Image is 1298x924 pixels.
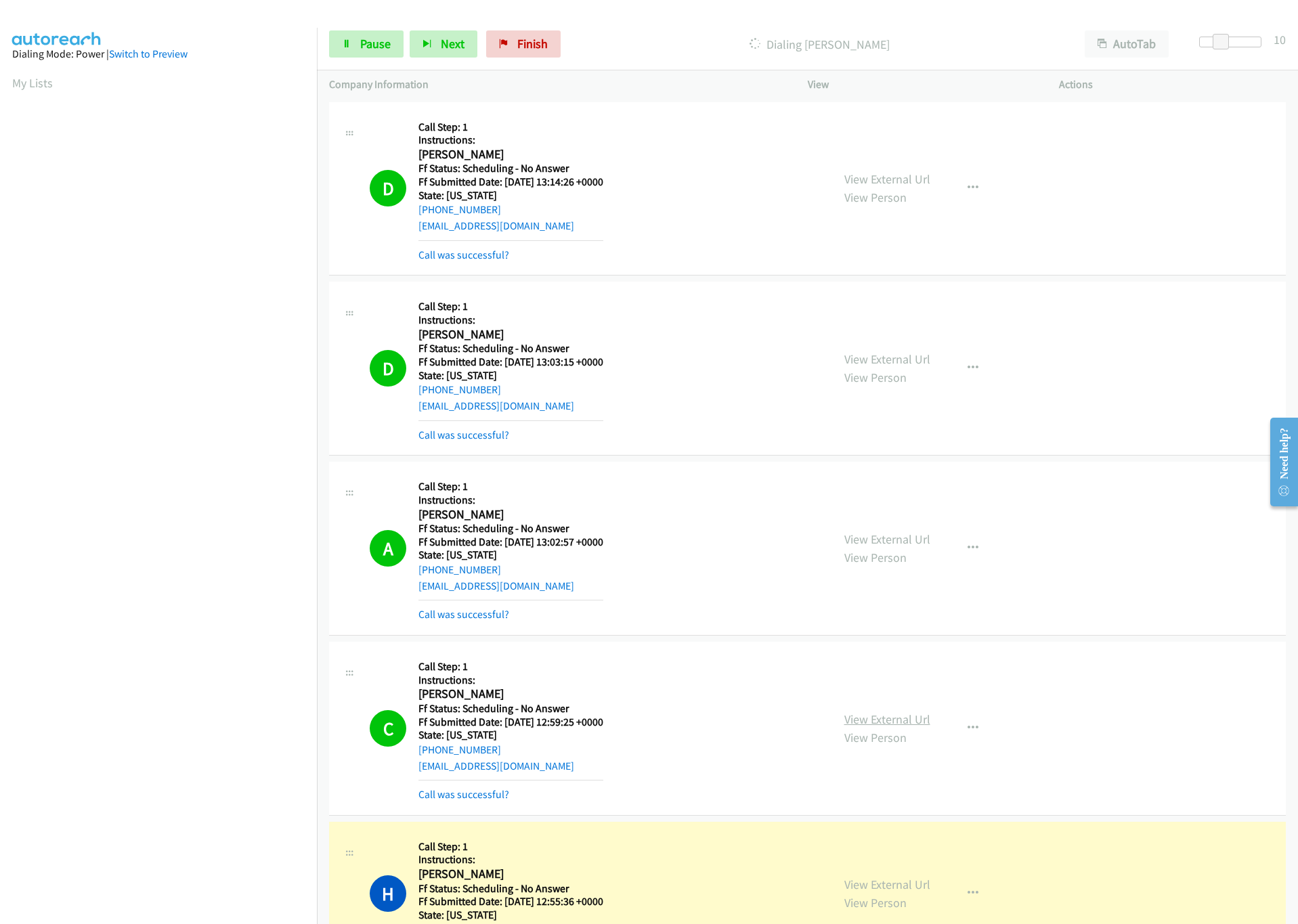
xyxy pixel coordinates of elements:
h5: Ff Submitted Date: [DATE] 12:55:36 +0000 [418,895,649,908]
a: [PHONE_NUMBER] [418,563,501,576]
h5: State: [US_STATE] [418,189,603,202]
a: View Person [844,370,907,385]
span: Next [441,36,464,51]
h5: State: [US_STATE] [418,908,649,922]
a: Switch to Preview [109,47,188,60]
a: [EMAIL_ADDRESS][DOMAIN_NAME] [418,760,574,772]
a: Call was successful? [418,428,509,441]
a: View External Url [844,711,930,727]
div: Dialing Mode: Power | [12,46,305,62]
h5: Call Step: 1 [418,840,649,854]
h5: State: [US_STATE] [418,548,603,562]
h1: H [370,875,406,912]
h5: State: [US_STATE] [418,369,603,382]
div: 10 [1274,30,1286,49]
h1: C [370,710,406,747]
h1: A [370,530,406,567]
a: View External Url [844,877,930,892]
a: [PHONE_NUMBER] [418,203,501,216]
h5: State: [US_STATE] [418,728,603,742]
h5: Ff Status: Scheduling - No Answer [418,342,603,355]
h2: [PERSON_NAME] [418,686,603,702]
a: View External Url [844,351,930,367]
iframe: Dialpad [12,104,317,747]
h2: [PERSON_NAME] [418,147,603,162]
h5: Ff Submitted Date: [DATE] 13:03:15 +0000 [418,355,603,369]
h5: Call Step: 1 [418,480,603,493]
h5: Ff Submitted Date: [DATE] 13:14:26 +0000 [418,175,603,189]
a: View External Url [844,171,930,187]
a: Finish [486,30,561,58]
h5: Instructions: [418,493,603,507]
h5: Call Step: 1 [418,120,603,134]
button: AutoTab [1085,30,1169,58]
h2: [PERSON_NAME] [418,507,603,523]
h2: [PERSON_NAME] [418,327,603,343]
a: View Person [844,895,907,910]
h5: Instructions: [418,133,603,147]
p: Actions [1059,76,1286,93]
a: [EMAIL_ADDRESS][DOMAIN_NAME] [418,219,574,232]
a: View Person [844,190,907,205]
a: [EMAIL_ADDRESS][DOMAIN_NAME] [418,399,574,412]
a: View External Url [844,531,930,547]
a: Call was successful? [418,788,509,801]
iframe: Resource Center [1259,408,1298,516]
h5: Ff Status: Scheduling - No Answer [418,162,603,175]
h5: Instructions: [418,853,649,866]
a: [PHONE_NUMBER] [418,383,501,396]
p: Company Information [329,76,783,93]
h5: Ff Status: Scheduling - No Answer [418,522,603,535]
a: My Lists [12,75,53,91]
h1: D [370,350,406,387]
button: Next [410,30,477,58]
p: View [808,76,1035,93]
h5: Call Step: 1 [418,300,603,313]
h5: Call Step: 1 [418,660,603,674]
a: Call was successful? [418,608,509,621]
span: Finish [517,36,548,51]
h5: Ff Submitted Date: [DATE] 13:02:57 +0000 [418,535,603,549]
a: Call was successful? [418,248,509,261]
h5: Ff Status: Scheduling - No Answer [418,882,649,896]
h1: D [370,170,406,206]
span: Pause [360,36,391,51]
a: View Person [844,550,907,565]
a: [PHONE_NUMBER] [418,743,501,756]
a: Pause [329,30,404,58]
a: View Person [844,730,907,745]
p: Dialing [PERSON_NAME] [579,35,1060,53]
h5: Instructions: [418,674,603,687]
h5: Ff Submitted Date: [DATE] 12:59:25 +0000 [418,716,603,729]
a: [EMAIL_ADDRESS][DOMAIN_NAME] [418,579,574,592]
h2: [PERSON_NAME] [418,866,649,882]
h5: Instructions: [418,313,603,327]
h5: Ff Status: Scheduling - No Answer [418,702,603,716]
